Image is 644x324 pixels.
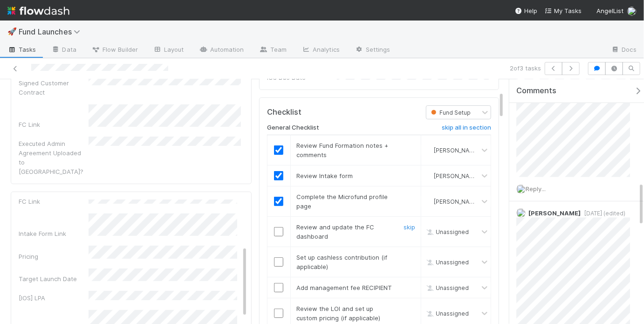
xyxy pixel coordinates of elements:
a: My Tasks [545,6,582,15]
span: Review and update the FC dashboard [296,223,374,240]
span: Unassigned [425,310,469,317]
a: skip [404,223,415,231]
a: Flow Builder [84,43,145,58]
span: [PERSON_NAME] [434,172,480,179]
span: Unassigned [425,228,469,235]
h6: General Checklist [267,124,319,131]
span: Flow Builder [91,45,138,54]
span: 2 of 3 tasks [510,63,541,73]
a: Settings [347,43,398,58]
a: Automation [192,43,252,58]
a: Layout [145,43,192,58]
span: [PERSON_NAME] [434,147,480,154]
div: Help [515,6,537,15]
div: Pricing [19,252,89,261]
span: 🚀 [7,28,17,35]
span: My Tasks [545,7,582,14]
div: FC Link [19,120,89,129]
span: Unassigned [425,259,469,266]
div: Signed Customer Contract [19,78,89,97]
div: [IOS] LPA [19,293,89,303]
img: avatar_768cd48b-9260-4103-b3ef-328172ae0546.png [425,172,432,179]
span: Complete the Microfund profile page [296,193,388,210]
span: Comments [516,86,556,96]
span: Add management fee RECIPIENT [296,284,392,291]
span: Fund Launches [19,27,85,36]
img: avatar_768cd48b-9260-4103-b3ef-328172ae0546.png [425,198,432,205]
span: Review Fund Formation notes + comments [296,142,388,159]
span: [PERSON_NAME] [528,209,581,217]
a: Data [44,43,84,58]
div: FC Link [19,197,89,206]
img: avatar_768cd48b-9260-4103-b3ef-328172ae0546.png [516,185,526,194]
a: Analytics [294,43,347,58]
div: Target Launch Date [19,274,89,283]
img: avatar_768cd48b-9260-4103-b3ef-328172ae0546.png [627,7,637,16]
a: skip all in section [442,124,491,135]
a: Docs [603,43,644,58]
h6: skip all in section [442,124,491,131]
img: logo-inverted-e16ddd16eac7371096b0.svg [7,3,69,19]
span: Tasks [7,45,36,54]
a: Team [252,43,294,58]
span: Review the LOI and set up custom pricing (if applicable) [296,305,380,322]
span: [PERSON_NAME] [434,198,480,205]
div: Intake Form Link [19,229,89,238]
span: Unassigned [425,284,469,291]
span: Set up cashless contribution (if applicable) [296,254,387,270]
span: AngelList [596,7,623,14]
span: Reply... [526,185,546,193]
span: Fund Setup [429,109,471,116]
div: Executed Admin Agreement Uploaded to [GEOGRAPHIC_DATA]? [19,139,89,176]
span: [DATE] (edited) [581,210,625,217]
span: Review Intake form [296,172,353,179]
img: avatar_7ba8ec58-bd0f-432b-b5d2-ae377bfaef52.png [516,208,526,218]
h5: Checklist [267,108,301,117]
img: avatar_768cd48b-9260-4103-b3ef-328172ae0546.png [425,146,432,154]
